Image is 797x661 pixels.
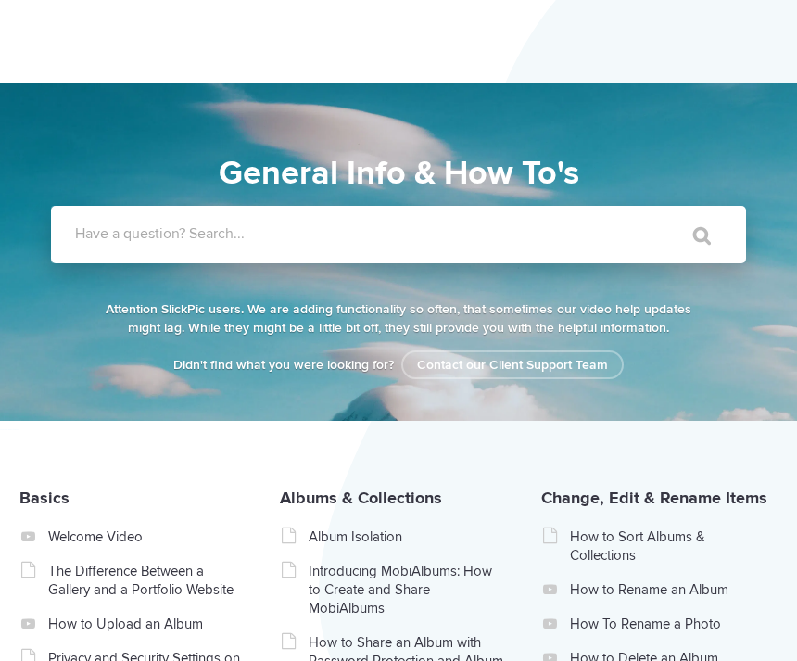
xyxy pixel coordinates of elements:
a: How To Rename a Photo [570,615,767,633]
p: Attention SlickPic users. We are adding functionality so often, that sometimes our video help upd... [102,300,695,337]
a: Contact our Client Support Team [401,350,624,379]
a: Albums & Collections [280,488,442,508]
a: How to Sort Albums & Collections [570,528,767,565]
h1: General Info & How To's [37,148,760,198]
label: Have a question? Search... [75,224,770,243]
a: How to Rename an Album [570,580,767,599]
input:  [654,213,732,258]
a: Introducing MobiAlbums: How to Create and Share MobiAlbums [309,562,506,617]
a: Album Isolation [309,528,506,546]
a: Welcome Video [48,528,246,546]
a: The Difference Between a Gallery and a Portfolio Website [48,562,246,599]
a: How to Upload an Album [48,615,246,633]
a: Change, Edit & Rename Items [541,488,767,508]
a: Basics [19,488,70,508]
p: Didn't find what you were looking for? [102,356,695,375]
